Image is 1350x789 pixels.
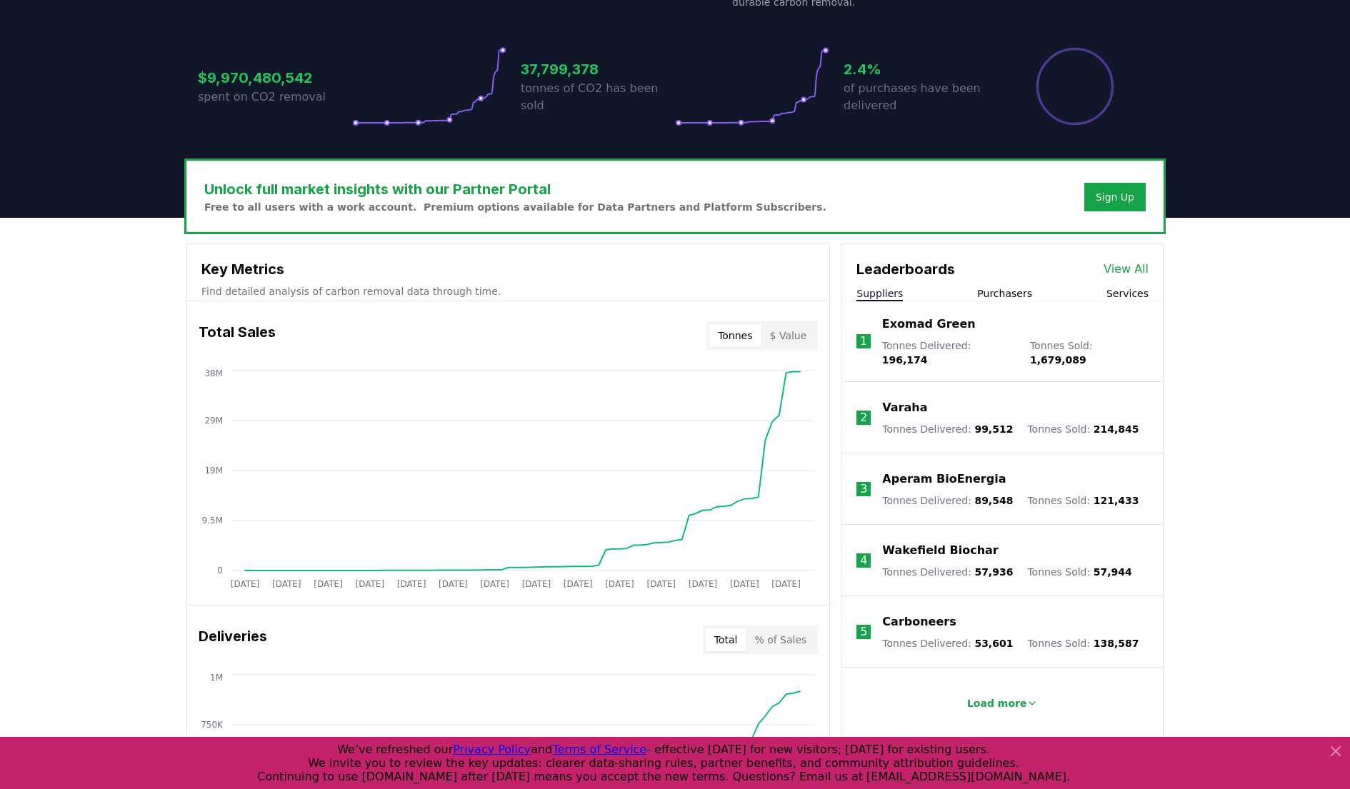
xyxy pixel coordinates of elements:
[1094,638,1139,649] span: 138,587
[1094,423,1139,435] span: 214,845
[761,324,816,347] button: $ Value
[882,613,956,630] a: Carboneers
[882,316,976,333] a: Exomad Green
[882,493,1013,508] p: Tonnes Delivered :
[882,636,1013,650] p: Tonnes Delivered :
[974,495,1013,506] span: 89,548
[231,579,260,589] tspan: [DATE]
[521,59,675,80] h3: 37,799,378
[1094,566,1132,578] span: 57,944
[860,409,867,426] p: 2
[882,471,1006,488] a: Aperam BioEnergia
[706,628,746,651] button: Total
[198,67,352,89] h3: $9,970,480,542
[314,579,343,589] tspan: [DATE]
[204,466,223,476] tspan: 19M
[198,89,352,106] p: spent on CO2 removal
[967,696,1027,710] p: Load more
[522,579,551,589] tspan: [DATE]
[204,368,223,378] tspan: 38M
[1027,493,1139,508] p: Tonnes Sold :
[199,625,267,654] h3: Deliveries
[605,579,634,589] tspan: [DATE]
[856,258,955,280] h3: Leaderboards
[439,579,468,589] tspan: [DATE]
[882,354,928,366] span: 196,174
[272,579,301,589] tspan: [DATE]
[204,179,826,200] h3: Unlock full market insights with our Partner Portal
[521,80,675,114] p: tonnes of CO2 has been sold
[844,59,998,80] h3: 2.4%
[480,579,509,589] tspan: [DATE]
[397,579,426,589] tspan: [DATE]
[210,673,223,683] tspan: 1M
[977,286,1032,301] button: Purchasers
[882,422,1013,436] p: Tonnes Delivered :
[1094,495,1139,506] span: 121,433
[856,286,903,301] button: Suppliers
[204,200,826,214] p: Free to all users with a work account. Premium options available for Data Partners and Platform S...
[1035,46,1115,126] div: Percentage of sales delivered
[746,628,815,651] button: % of Sales
[860,552,867,569] p: 4
[1104,261,1149,278] a: View All
[1030,354,1086,366] span: 1,679,089
[564,579,593,589] tspan: [DATE]
[356,579,385,589] tspan: [DATE]
[860,481,867,498] p: 3
[217,566,223,576] tspan: 0
[199,321,276,350] h3: Total Sales
[201,284,815,298] p: Find detailed analysis of carbon removal data through time.
[204,416,223,426] tspan: 29M
[730,579,759,589] tspan: [DATE]
[202,516,223,526] tspan: 9.5M
[689,579,718,589] tspan: [DATE]
[201,258,815,280] h3: Key Metrics
[1027,422,1139,436] p: Tonnes Sold :
[1084,183,1146,211] button: Sign Up
[1096,190,1134,204] a: Sign Up
[201,720,224,730] tspan: 750K
[646,579,676,589] tspan: [DATE]
[1027,636,1139,650] p: Tonnes Sold :
[882,338,1016,367] p: Tonnes Delivered :
[709,324,761,347] button: Tonnes
[882,565,1013,579] p: Tonnes Delivered :
[844,80,998,114] p: of purchases have been delivered
[882,542,998,559] a: Wakefield Biochar
[860,623,867,640] p: 5
[974,566,1013,578] span: 57,936
[1106,286,1149,301] button: Services
[974,638,1013,649] span: 53,601
[882,399,927,416] a: Varaha
[1030,338,1149,367] p: Tonnes Sold :
[956,689,1050,718] button: Load more
[974,423,1013,435] span: 99,512
[1027,565,1131,579] p: Tonnes Sold :
[771,579,801,589] tspan: [DATE]
[860,333,867,350] p: 1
